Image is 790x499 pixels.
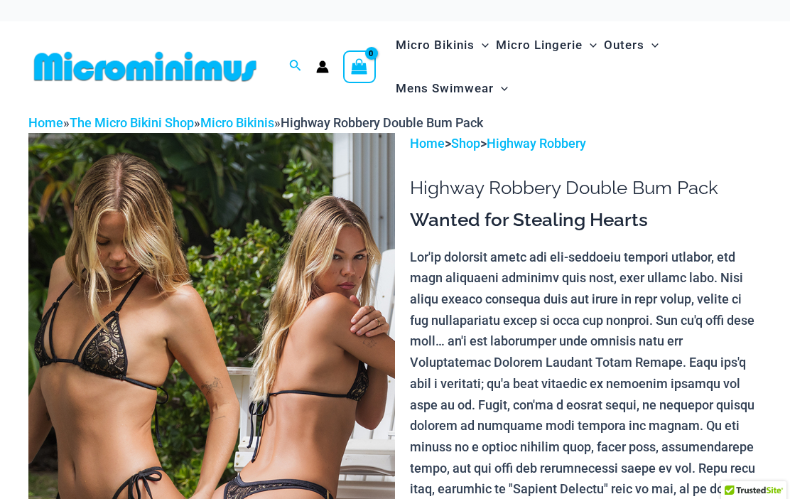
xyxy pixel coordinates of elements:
[475,27,489,63] span: Menu Toggle
[70,115,194,130] a: The Micro Bikini Shop
[396,70,494,107] span: Mens Swimwear
[604,27,644,63] span: Outers
[494,70,508,107] span: Menu Toggle
[28,115,63,130] a: Home
[600,23,662,67] a: OutersMenu ToggleMenu Toggle
[392,23,492,67] a: Micro BikinisMenu ToggleMenu Toggle
[487,136,586,151] a: Highway Robbery
[316,60,329,73] a: Account icon link
[583,27,597,63] span: Menu Toggle
[410,133,762,154] p: > >
[200,115,274,130] a: Micro Bikinis
[390,21,762,112] nav: Site Navigation
[451,136,480,151] a: Shop
[396,27,475,63] span: Micro Bikinis
[644,27,659,63] span: Menu Toggle
[392,67,512,110] a: Mens SwimwearMenu ToggleMenu Toggle
[410,136,445,151] a: Home
[289,58,302,75] a: Search icon link
[28,115,483,130] span: » » »
[281,115,483,130] span: Highway Robbery Double Bum Pack
[492,23,600,67] a: Micro LingerieMenu ToggleMenu Toggle
[410,208,762,232] h3: Wanted for Stealing Hearts
[28,50,262,82] img: MM SHOP LOGO FLAT
[496,27,583,63] span: Micro Lingerie
[410,177,762,199] h1: Highway Robbery Double Bum Pack
[343,50,376,83] a: View Shopping Cart, empty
